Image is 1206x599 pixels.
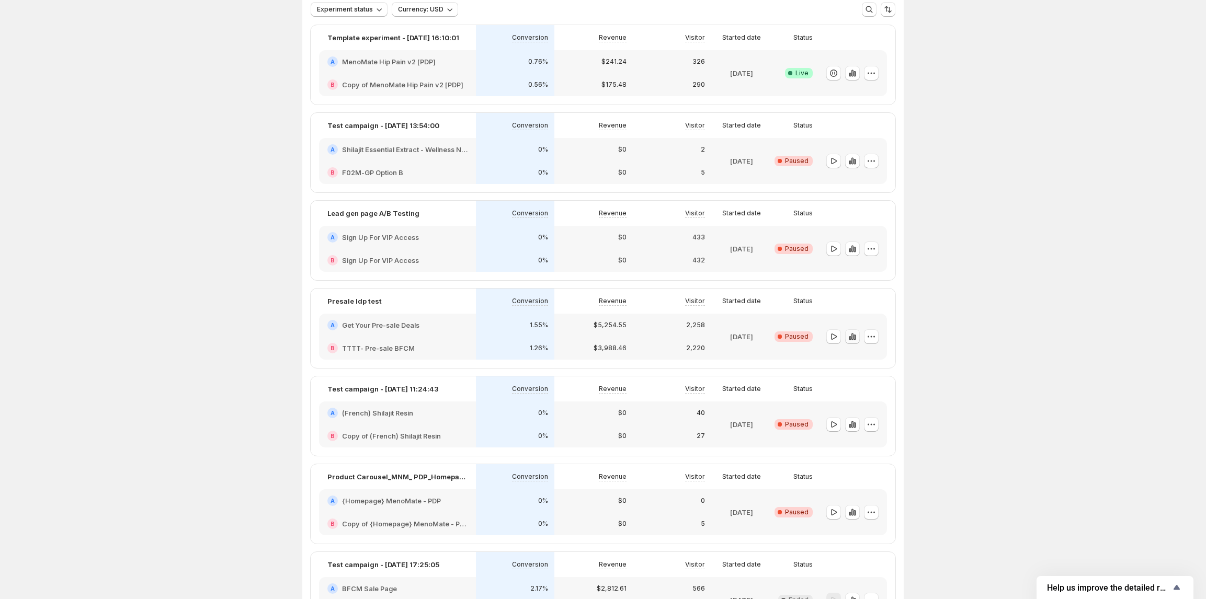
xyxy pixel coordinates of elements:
p: Product Carousel_MNM_ PDP_Homepage [327,471,468,482]
p: $0 [618,233,627,241]
p: Status [793,33,813,42]
h2: B [331,169,335,176]
h2: Copy of MenoMate Hip Pain v2 [PDP] [342,79,463,90]
p: Visitor [685,33,705,42]
h2: B [331,521,335,527]
p: 432 [692,256,705,264]
span: Experiment status [317,5,373,14]
h2: B [331,257,335,263]
p: Lead gen page A/B Testing [327,208,419,218]
p: $0 [618,409,627,417]
p: $0 [618,432,627,440]
h2: B [331,82,335,88]
p: Started date [722,560,761,569]
p: 0% [538,409,548,417]
p: [DATE] [730,156,753,166]
p: 326 [692,57,705,66]
p: 2,220 [686,344,705,352]
p: Template experiment - [DATE] 16:10:01 [327,32,459,43]
p: Status [793,385,813,393]
p: Started date [722,297,761,305]
p: Started date [722,473,761,481]
p: Started date [722,385,761,393]
p: 5 [701,520,705,528]
p: Started date [722,209,761,217]
p: Revenue [599,297,627,305]
span: Paused [785,508,809,516]
p: 2.17% [530,584,548,593]
p: 290 [692,80,705,89]
p: 1.55% [530,321,548,329]
p: 566 [692,584,705,593]
p: Started date [722,33,761,42]
h2: Get Your Pre-sale Deals [342,320,419,330]
p: Conversion [512,121,548,130]
p: $175.48 [601,80,627,89]
p: 433 [692,233,705,241]
p: [DATE] [730,244,753,254]
p: Test campaign - [DATE] 11:24:43 [327,384,438,394]
h2: A [331,410,335,416]
span: Paused [785,332,809,341]
h2: A [331,498,335,504]
button: Show survey - Help us improve the detailed report for A/B campaigns [1047,581,1183,594]
p: Test campaign - [DATE] 13:54:00 [327,120,439,131]
p: Started date [722,121,761,130]
h2: B [331,345,335,351]
p: Conversion [512,473,548,481]
p: Revenue [599,121,627,130]
p: $3,988.46 [594,344,627,352]
span: Paused [785,420,809,429]
h2: A [331,234,335,240]
span: Help us improve the detailed report for A/B campaigns [1047,583,1170,593]
p: Revenue [599,385,627,393]
p: Visitor [685,209,705,217]
p: 0% [538,497,548,505]
p: Visitor [685,560,705,569]
p: Revenue [599,560,627,569]
span: Currency: USD [398,5,443,14]
p: 0% [538,168,548,177]
h2: F02M-GP Option B [342,167,403,178]
h2: Shilajit Essential Extract - Wellness Nest [342,144,468,155]
h2: Copy of {Homepage} MenoMate - PDP [342,519,468,529]
p: Test campaign - [DATE] 17:25:05 [327,559,439,570]
p: 0% [538,432,548,440]
h2: BFCM Sale Page [342,583,397,594]
button: Experiment status [311,2,388,17]
button: Currency: USD [392,2,458,17]
button: Sort the results [881,2,895,17]
p: Visitor [685,121,705,130]
h2: A [331,59,335,65]
h2: MenoMate Hip Pain v2 [PDP] [342,56,436,67]
span: Paused [785,245,809,253]
h2: (French) Shilajit Resin [342,408,413,418]
p: Visitor [685,297,705,305]
p: 0 [701,497,705,505]
p: Revenue [599,209,627,217]
p: Status [793,209,813,217]
p: $5,254.55 [594,321,627,329]
p: $241.24 [601,57,627,66]
p: 0% [538,233,548,241]
p: 5 [701,168,705,177]
p: [DATE] [730,331,753,342]
p: Presale ldp test [327,296,382,306]
p: $2,812.61 [597,584,627,593]
span: Live [795,69,809,77]
p: Status [793,473,813,481]
h2: A [331,146,335,153]
p: Revenue [599,473,627,481]
p: 0% [538,145,548,154]
p: Status [793,560,813,569]
p: Conversion [512,33,548,42]
p: Status [793,121,813,130]
p: [DATE] [730,419,753,430]
p: $0 [618,497,627,505]
p: 2,258 [686,321,705,329]
p: Revenue [599,33,627,42]
p: 0.76% [528,57,548,66]
p: $0 [618,256,627,264]
p: 0.56% [528,80,548,89]
p: 27 [697,432,705,440]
